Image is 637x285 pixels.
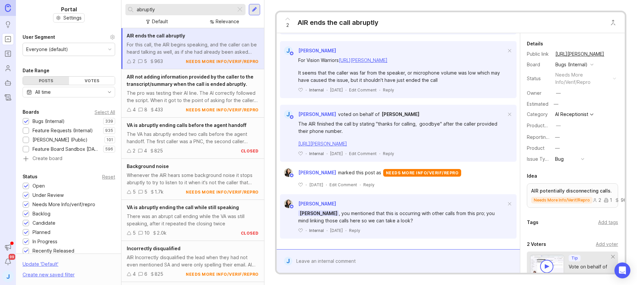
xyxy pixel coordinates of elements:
div: It seems that the caller was far from the speaker, or microphone volume was low which may have ca... [298,69,506,84]
a: Background noiseWhenever the AIR hears some background noise it stops abruptly to try to listen t... [121,159,264,200]
div: 5 [133,188,136,196]
div: For Vision Warriors [298,57,506,64]
div: Date Range [23,67,49,75]
div: J [284,46,293,55]
a: AIR potentially disconnecting calls.needs more info/verif/repro21963 [527,183,618,208]
div: Under Review [33,192,64,199]
div: Candidate [33,219,55,227]
div: needs more info/verif/repro [186,59,259,64]
div: Estimated [527,102,548,106]
button: J [2,270,14,282]
p: 101 [106,137,113,142]
div: · [345,151,346,156]
a: Ysabelle Eugenio[PERSON_NAME] [280,168,338,177]
div: · [345,87,346,93]
div: Backlog [33,210,50,217]
div: · [306,228,307,233]
div: 2.0k [157,229,167,237]
span: 2 [286,22,289,29]
div: Reply [383,87,394,93]
div: 4 [144,147,147,154]
span: 99 [9,254,15,260]
div: voted on behalf of [338,111,380,118]
div: The VA has abruptly ended two calls before the agent handoff. The first caller was a PNC, the sec... [127,131,259,145]
p: AIR potentially disconnecting calls. [531,188,614,194]
div: closed [241,230,259,236]
label: Reporting Team [527,134,562,140]
div: 5 [144,188,147,196]
div: In Progress [33,238,57,245]
a: AIR not adding information provided by the caller to the transcript/summary when the call is ende... [121,69,264,118]
label: Product [527,145,544,151]
span: [PERSON_NAME] [298,48,336,53]
div: closed [241,148,259,154]
div: Create new saved filter [23,271,75,278]
div: Needs More Info/verif/repro [33,201,95,208]
div: Boards [23,108,39,116]
div: Add voter [596,241,618,248]
div: AIR Incorrectly disqualified the lead when they had not even mentioned SA and were only spelling ... [127,254,259,268]
div: Owner [527,89,550,97]
div: 5 [133,229,136,237]
div: · [326,182,327,188]
span: Settings [63,15,82,21]
div: — [556,122,561,129]
div: 963 [154,58,163,65]
div: 1 [604,198,612,202]
div: Reply [383,151,394,156]
div: Reply [349,228,360,233]
p: 596 [105,146,113,152]
div: · [326,151,327,156]
label: Issue Type [527,156,551,162]
a: Ysabelle Eugenio[PERSON_NAME] [280,199,336,208]
span: marked this post as [338,169,381,176]
svg: toggle icon [104,89,115,95]
div: 963 [615,198,629,202]
div: Edit Comment [329,182,357,188]
div: Board [527,61,550,68]
div: · [379,151,380,156]
div: Whenever the AIR hears some background noise it stops abruptly to try to listen to it when it's n... [127,172,259,186]
div: J [284,257,292,265]
span: VA is abruptly ending the call while still speaking [127,204,239,210]
div: Bug [555,155,564,163]
p: needs more info/verif/repro [534,198,590,203]
div: The AIR finished the call by stating "thanks for calling, goodbye" after the caller provided thei... [298,120,506,135]
a: [URL][PERSON_NAME] [553,50,606,58]
div: · [326,228,327,233]
span: AIR ends the call abruptly [127,33,185,38]
div: Add tags [598,219,618,226]
a: J[PERSON_NAME] [280,110,336,119]
time: [DATE] [330,151,343,156]
a: Users [2,62,14,74]
div: Planned [33,229,50,236]
img: member badge [289,173,294,178]
a: [URL][PERSON_NAME] [298,141,347,146]
div: 2 [133,58,135,65]
a: VA is abruptly ending the call while still speakingThere was an abrupt call ending while the VA w... [121,200,264,241]
div: · [306,87,307,93]
div: — [552,100,560,108]
div: J [284,110,293,119]
div: · [379,87,380,93]
a: Autopilot [2,77,14,89]
p: 339 [105,119,113,124]
span: [PERSON_NAME] [298,210,339,216]
div: 825 [154,147,163,154]
div: 4 [133,106,136,113]
div: Feature Board Sandbox [DATE] [33,145,100,153]
a: [URL][PERSON_NAME] [339,57,388,63]
span: Background noise [127,163,169,169]
div: 1.7k [155,188,164,196]
div: Public link [527,50,550,58]
div: 6 [144,270,147,278]
p: 935 [105,128,113,133]
h1: Portal [61,5,77,13]
div: Open [33,182,45,190]
div: needs more info/verif/repro [186,189,259,195]
span: [PERSON_NAME] [382,111,419,117]
img: Canny Home [5,4,11,12]
a: [PERSON_NAME] [382,111,419,118]
a: Changelog [2,91,14,103]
